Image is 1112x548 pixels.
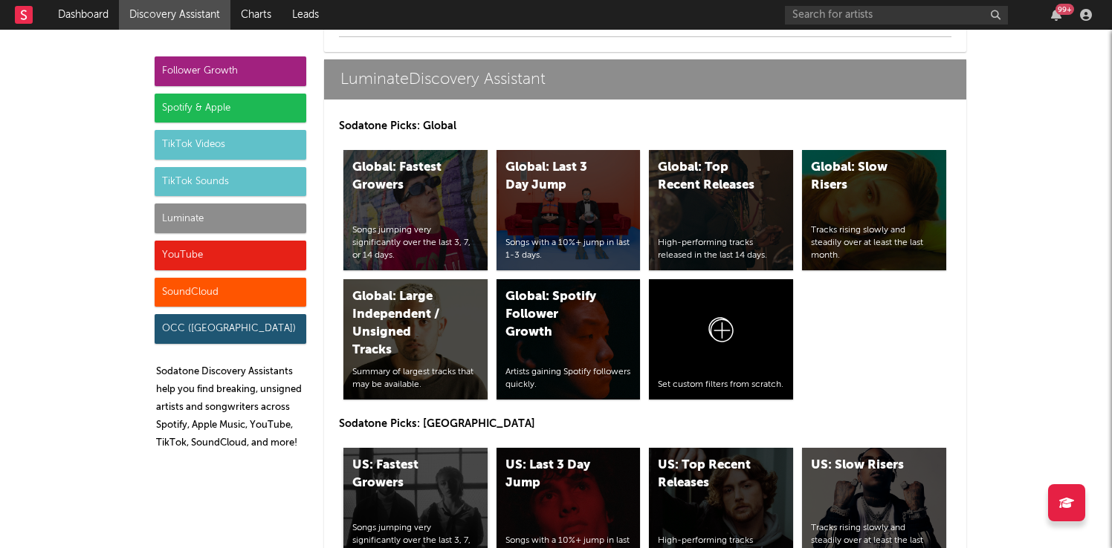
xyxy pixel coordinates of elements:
a: Global: Slow RisersTracks rising slowly and steadily over at least the last month. [802,150,946,270]
a: Global: Spotify Follower GrowthArtists gaining Spotify followers quickly. [497,279,641,399]
div: US: Last 3 Day Jump [505,457,607,492]
div: Global: Large Independent / Unsigned Tracks [352,288,453,359]
p: Sodatone Picks: Global [339,117,951,135]
button: 99+ [1051,9,1061,21]
div: Global: Spotify Follower Growth [505,288,607,342]
div: Songs jumping very significantly over the last 3, 7, or 14 days. [352,224,479,261]
p: Sodatone Picks: [GEOGRAPHIC_DATA] [339,415,951,433]
a: Global: Top Recent ReleasesHigh-performing tracks released in the last 14 days. [649,150,793,270]
div: Global: Top Recent Releases [658,159,759,195]
div: Global: Fastest Growers [352,159,453,195]
div: Songs with a 10%+ jump in last 1-3 days. [505,237,632,262]
div: Set custom filters from scratch. [658,379,784,391]
div: Artists gaining Spotify followers quickly. [505,366,632,391]
div: OCC ([GEOGRAPHIC_DATA]) [155,314,306,344]
a: Global: Large Independent / Unsigned TracksSummary of largest tracks that may be available. [343,279,488,399]
div: US: Top Recent Releases [658,457,759,492]
div: Summary of largest tracks that may be available. [352,366,479,391]
a: LuminateDiscovery Assistant [324,59,966,100]
div: SoundCloud [155,278,306,307]
p: Sodatone Discovery Assistants help you find breaking, unsigned artists and songwriters across Spo... [156,363,306,452]
a: Global: Last 3 Day JumpSongs with a 10%+ jump in last 1-3 days. [497,150,641,270]
div: 99 + [1056,4,1074,15]
div: Follower Growth [155,56,306,86]
div: US: Fastest Growers [352,457,453,492]
div: TikTok Sounds [155,167,306,197]
div: Luminate [155,203,306,233]
div: Tracks rising slowly and steadily over at least the last month. [811,224,937,261]
div: Global: Last 3 Day Jump [505,159,607,195]
div: Spotify & Apple [155,94,306,123]
input: Search for artists [785,6,1008,25]
a: Set custom filters from scratch. [649,279,793,399]
div: US: Slow Risers [811,457,912,474]
div: YouTube [155,241,306,270]
div: High-performing tracks released in the last 14 days. [658,237,784,262]
a: Global: Fastest GrowersSongs jumping very significantly over the last 3, 7, or 14 days. [343,150,488,270]
div: Global: Slow Risers [811,159,912,195]
div: TikTok Videos [155,130,306,160]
